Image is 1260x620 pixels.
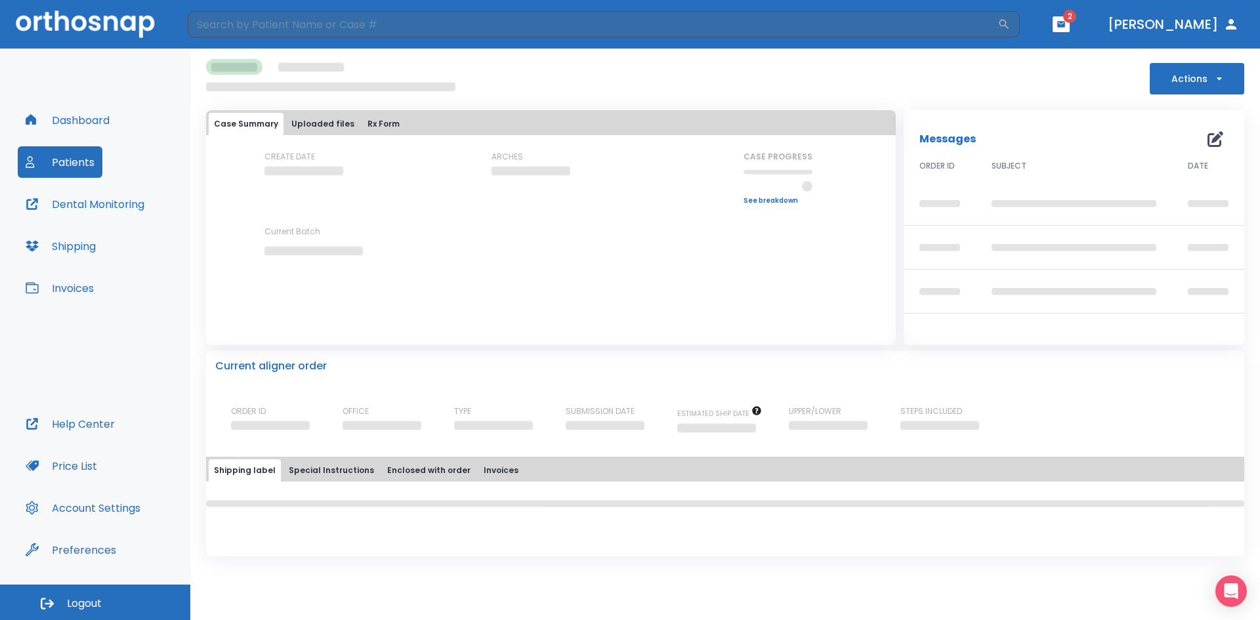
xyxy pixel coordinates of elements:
[1063,10,1076,23] span: 2
[18,492,148,524] button: Account Settings
[18,408,123,440] button: Help Center
[454,405,471,417] p: TYPE
[566,405,635,417] p: SUBMISSION DATE
[209,459,1242,482] div: tabs
[343,405,369,417] p: OFFICE
[209,459,281,482] button: Shipping label
[18,272,102,304] button: Invoices
[215,358,327,374] p: Current aligner order
[209,113,283,135] button: Case Summary
[18,146,102,178] button: Patients
[382,459,476,482] button: Enclosed with order
[209,113,893,135] div: tabs
[1102,12,1244,36] button: [PERSON_NAME]
[18,534,124,566] button: Preferences
[16,10,155,37] img: Orthosnap
[264,151,315,163] p: CREATE DATE
[18,230,104,262] button: Shipping
[919,160,955,172] span: ORDER ID
[900,405,962,417] p: STEPS INCLUDED
[677,409,762,419] span: The date will be available after approving treatment plan
[919,131,976,147] p: Messages
[1188,160,1208,172] span: DATE
[789,405,841,417] p: UPPER/LOWER
[18,104,117,136] button: Dashboard
[744,197,812,205] a: See breakdown
[992,160,1026,172] span: SUBJECT
[18,188,152,220] button: Dental Monitoring
[231,405,266,417] p: ORDER ID
[188,11,997,37] input: Search by Patient Name or Case #
[283,459,379,482] button: Special Instructions
[264,226,383,238] p: Current Batch
[18,450,105,482] button: Price List
[744,151,812,163] p: CASE PROGRESS
[492,151,523,163] p: ARCHES
[286,113,360,135] button: Uploaded files
[1150,63,1244,94] button: Actions
[67,596,102,611] span: Logout
[1215,575,1247,607] div: Open Intercom Messenger
[362,113,405,135] button: Rx Form
[478,459,524,482] button: Invoices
